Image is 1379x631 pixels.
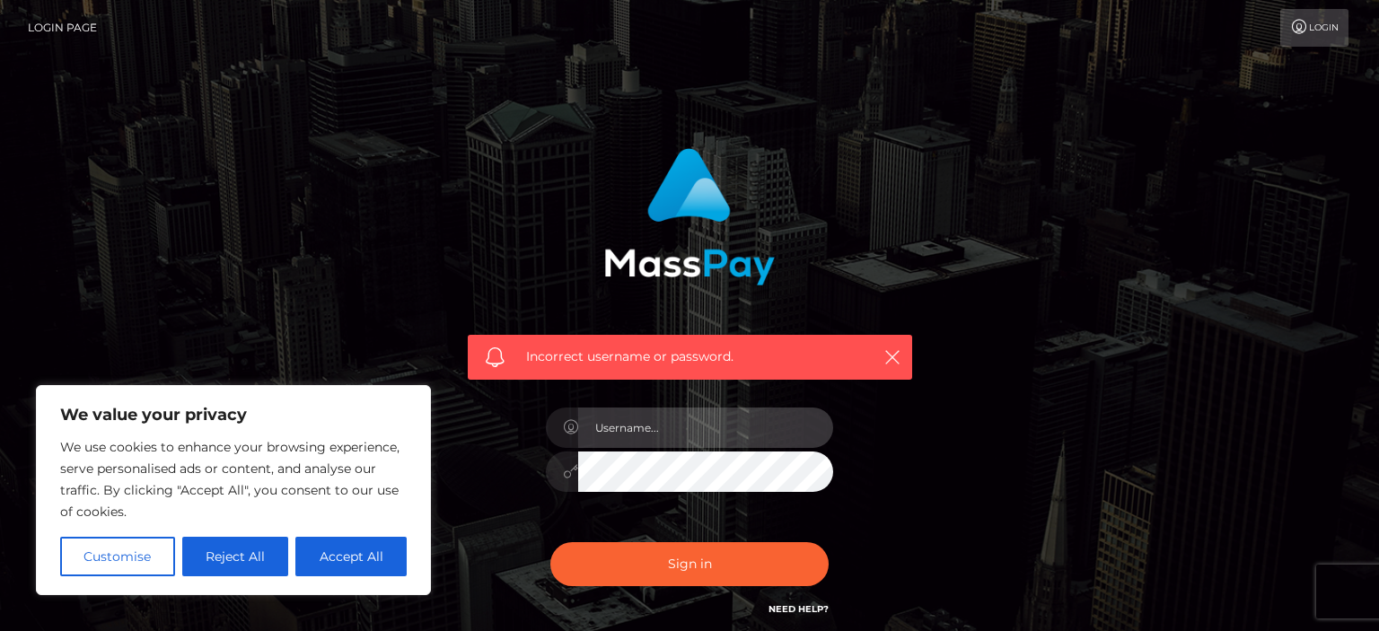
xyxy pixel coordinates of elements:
[182,537,289,576] button: Reject All
[604,148,775,285] img: MassPay Login
[526,347,854,366] span: Incorrect username or password.
[769,603,829,615] a: Need Help?
[60,537,175,576] button: Customise
[578,408,833,448] input: Username...
[295,537,407,576] button: Accept All
[550,542,829,586] button: Sign in
[60,436,407,522] p: We use cookies to enhance your browsing experience, serve personalised ads or content, and analys...
[28,9,97,47] a: Login Page
[36,385,431,595] div: We value your privacy
[1280,9,1348,47] a: Login
[60,404,407,425] p: We value your privacy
